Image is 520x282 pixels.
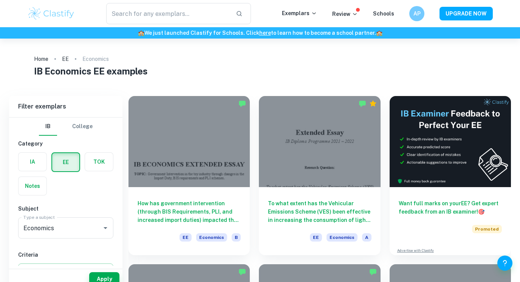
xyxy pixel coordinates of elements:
label: Type a subject [23,214,55,220]
a: Home [34,54,48,64]
a: Want full marks on yourEE? Get expert feedback from an IB examiner!PromotedAdvertise with Clastify [390,96,511,255]
a: Advertise with Clastify [397,248,434,253]
span: 🏫 [138,30,144,36]
h6: We just launched Clastify for Schools. Click to learn how to become a school partner. [2,29,518,37]
h6: Criteria [18,251,113,259]
button: College [72,118,93,136]
div: Premium [369,100,377,107]
img: Marked [369,268,377,276]
button: UPGRADE NOW [440,7,493,20]
h6: To what extent has the Vehicular Emissions Scheme (VES) been effective in increasing the consumpt... [268,199,371,224]
a: How has government intervention (through BIS Requirements, PLI, and increased import duties) impa... [128,96,250,255]
h6: Filter exemplars [9,96,122,117]
h6: How has government intervention (through BIS Requirements, PLI, and increased import duties) impa... [138,199,241,224]
h6: AP [413,9,421,18]
button: Select [18,263,113,277]
button: EE [52,153,79,171]
img: Marked [359,100,366,107]
h6: Subject [18,205,113,213]
span: EE [180,233,192,242]
img: Marked [238,100,246,107]
p: Review [332,10,358,18]
input: Search for any exemplars... [106,3,230,24]
button: Help and Feedback [497,256,512,271]
span: 🎯 [478,209,484,215]
button: Open [100,223,111,233]
span: A [362,233,371,242]
span: B [232,233,241,242]
button: Notes [19,177,46,195]
button: TOK [85,153,113,171]
span: Economics [196,233,227,242]
button: AP [409,6,424,21]
span: EE [310,233,322,242]
span: Promoted [472,225,502,233]
img: Thumbnail [390,96,511,187]
button: IB [39,118,57,136]
a: To what extent has the Vehicular Emissions Scheme (VES) been effective in increasing the consumpt... [259,96,380,255]
h1: IB Economics EE examples [34,64,486,78]
a: EE [62,54,69,64]
img: Clastify logo [27,6,75,21]
a: Schools [373,11,394,17]
h6: Want full marks on your EE ? Get expert feedback from an IB examiner! [399,199,502,216]
button: IA [19,153,46,171]
span: 🏫 [376,30,382,36]
h6: Category [18,139,113,148]
img: Marked [238,268,246,276]
p: Exemplars [282,9,317,17]
a: here [259,30,271,36]
div: Filter type choice [39,118,93,136]
p: Economics [82,55,109,63]
span: Economics [327,233,357,242]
